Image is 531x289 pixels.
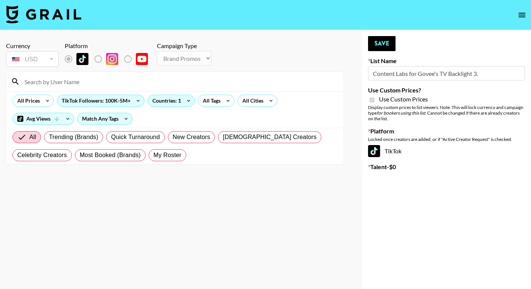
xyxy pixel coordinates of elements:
div: Currency is locked to USD [6,50,59,68]
span: Most Booked (Brands) [80,151,141,160]
div: Match Any Tags [78,113,132,124]
span: My Roster [154,151,181,160]
img: Instagram [106,53,118,65]
img: YouTube [136,53,148,65]
div: All Cities [238,95,265,106]
label: List Name [368,57,525,65]
div: Display custom prices to list viewers. Note: This will lock currency and campaign type . Cannot b... [368,104,525,121]
div: TikTok Followers: 100K-5M+ [57,95,144,106]
button: open drawer [514,8,529,23]
label: Talent - $ 0 [368,163,525,171]
div: Countries: 1 [148,95,195,106]
span: Use Custom Prices [379,95,428,103]
input: Search by User Name [20,76,339,88]
div: USD [8,53,57,66]
div: List locked to TikTok. [65,51,154,67]
span: Quick Turnaround [111,133,160,142]
img: TikTok [368,145,380,157]
div: TikTok [368,145,525,157]
label: Platform [368,127,525,135]
div: Locked once creators are added, or if "Active Creator Request" is checked. [368,136,525,142]
div: Avg Views [13,113,74,124]
img: TikTok [76,53,88,65]
span: [DEMOGRAPHIC_DATA] Creators [223,133,316,142]
em: for bookers using this list [377,110,425,116]
span: Trending (Brands) [49,133,98,142]
span: New Creators [173,133,210,142]
div: Currency [6,42,59,50]
span: All [29,133,36,142]
div: Campaign Type [157,42,211,50]
img: Grail Talent [6,5,81,23]
div: Platform [65,42,154,50]
div: All Tags [198,95,222,106]
label: Use Custom Prices? [368,86,525,94]
span: Celebrity Creators [17,151,67,160]
button: Save [368,36,396,51]
div: All Prices [13,95,41,106]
